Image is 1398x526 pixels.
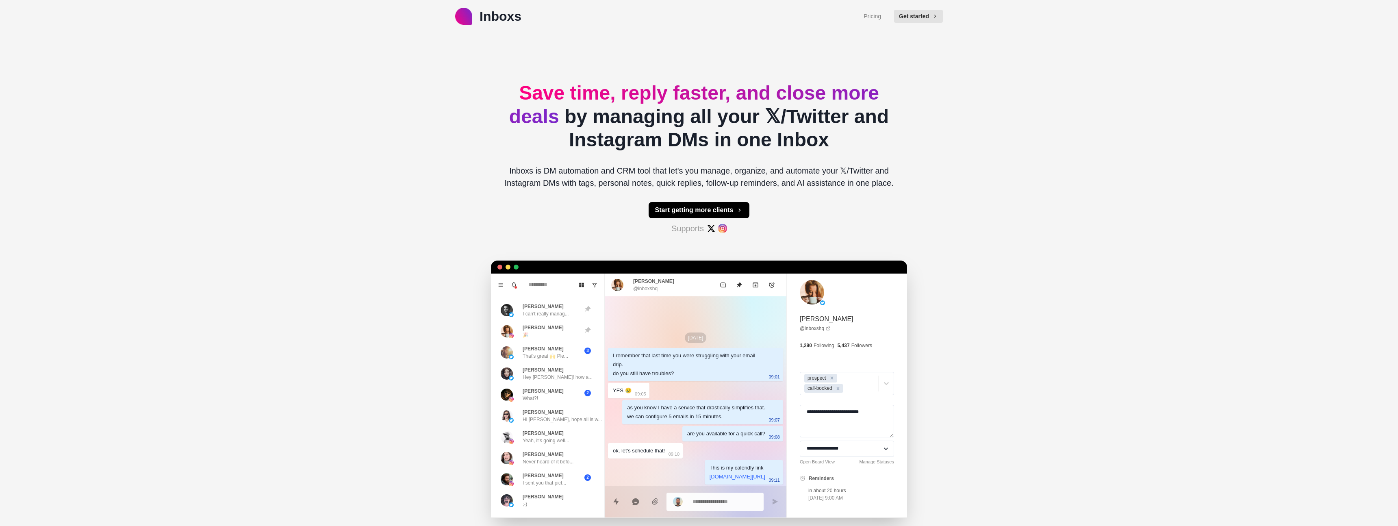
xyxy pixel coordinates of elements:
[509,418,514,423] img: picture
[523,374,593,381] p: Hey [PERSON_NAME]! how a...
[480,7,521,26] p: Inboxs
[838,342,850,349] p: 5,437
[501,452,513,464] img: picture
[613,446,665,455] div: ok, let's schedule that!
[608,493,624,510] button: Quick replies
[800,325,831,332] a: @inboxshq
[669,450,680,459] p: 09:10
[768,433,780,441] p: 09:08
[768,415,780,424] p: 09:07
[501,410,513,422] img: picture
[523,310,569,317] p: I can't really manag...
[635,389,646,398] p: 09:05
[633,285,658,292] p: @inboxshq
[523,345,564,352] p: [PERSON_NAME]
[687,429,765,438] div: are you available for a quick call?
[523,479,566,487] p: I sent you that pict...
[809,475,834,482] p: Reminders
[509,397,514,402] img: picture
[768,372,780,381] p: 09:01
[523,395,538,402] p: What?!
[647,493,663,510] button: Add media
[805,374,827,383] div: prospect
[710,463,765,481] div: This is my calendly link
[509,481,514,486] img: picture
[523,324,564,331] p: [PERSON_NAME]
[673,497,683,506] img: picture
[633,278,674,285] p: [PERSON_NAME]
[584,348,591,354] span: 3
[455,8,472,25] img: logo
[851,342,872,349] p: Followers
[768,476,780,485] p: 09:11
[820,300,825,305] img: picture
[808,487,846,494] p: in about 20 hours
[501,346,513,359] img: picture
[509,82,879,127] span: Save time, reply faster, and close more deals
[611,279,623,291] img: picture
[501,431,513,443] img: picture
[731,277,747,293] button: Unpin
[584,390,591,396] span: 2
[455,7,521,26] a: logoInboxs
[523,331,529,339] p: 🎉
[523,303,564,310] p: [PERSON_NAME]
[588,278,601,291] button: Show unread conversations
[719,224,727,233] img: #
[805,384,834,393] div: call-booked
[523,451,564,458] p: [PERSON_NAME]
[613,351,765,378] div: I remember that last time you were struggling with your email drip. do you still have troubles?
[523,458,573,465] p: Never heard of it befo...
[764,277,780,293] button: Add reminder
[523,387,564,395] p: [PERSON_NAME]
[671,222,704,235] p: Supports
[497,165,901,189] p: Inboxs is DM automation and CRM tool that let's you manage, organize, and automate your 𝕏/Twitter...
[715,277,731,293] button: Mark as unread
[707,224,715,233] img: #
[509,333,514,338] img: picture
[584,474,591,481] span: 2
[523,493,564,500] p: [PERSON_NAME]
[894,10,943,23] button: Get started
[497,81,901,152] h2: by managing all your 𝕏/Twitter and Instagram DMs in one Inbox
[685,333,707,343] p: [DATE]
[864,12,881,21] a: Pricing
[509,376,514,380] img: picture
[767,493,783,510] button: Send message
[649,202,750,218] button: Start getting more clients
[827,374,836,383] div: Remove prospect
[800,280,824,304] img: picture
[523,366,564,374] p: [PERSON_NAME]
[613,386,632,395] div: YES 😢
[501,389,513,401] img: picture
[509,312,514,317] img: picture
[501,304,513,316] img: picture
[800,459,835,465] a: Open Board View
[501,473,513,485] img: picture
[501,367,513,380] img: picture
[627,403,765,421] div: as you know I have a service that drastically simplifies that. we can configure 5 emails in 15 mi...
[509,460,514,465] img: picture
[575,278,588,291] button: Board View
[859,459,894,465] a: Manage Statuses
[834,384,842,393] div: Remove call-booked
[523,472,564,479] p: [PERSON_NAME]
[501,494,513,506] img: picture
[523,437,569,444] p: Yeah, it's going well...
[509,439,514,444] img: picture
[523,500,527,508] p: ;-)
[710,472,765,481] p: [DOMAIN_NAME][URL]
[501,325,513,337] img: picture
[523,416,602,423] p: Hi [PERSON_NAME], hope all is w...
[800,342,812,349] p: 1,290
[523,409,564,416] p: [PERSON_NAME]
[509,502,514,507] img: picture
[507,278,520,291] button: Notifications
[747,277,764,293] button: Archive
[800,314,853,324] p: [PERSON_NAME]
[627,493,644,510] button: Reply with AI
[814,342,834,349] p: Following
[523,430,564,437] p: [PERSON_NAME]
[808,494,846,502] p: [DATE] 9:00 AM
[509,354,514,359] img: picture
